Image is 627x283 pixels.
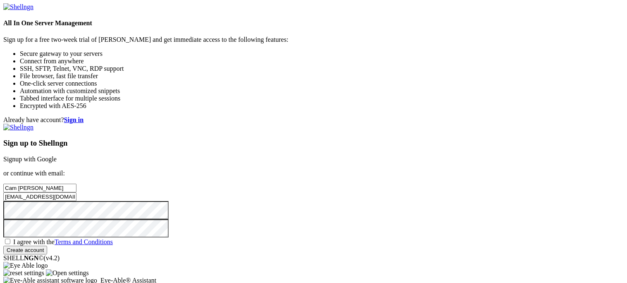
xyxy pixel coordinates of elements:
input: Full name [3,184,76,192]
p: or continue with email: [3,170,624,177]
input: Create account [3,246,47,254]
input: I agree with theTerms and Conditions [5,239,10,244]
span: 4.2.0 [44,254,60,261]
h3: Sign up to Shellngn [3,139,624,148]
input: Email address [3,192,76,201]
a: Signup with Google [3,156,57,163]
img: Shellngn [3,3,33,11]
p: Sign up for a free two-week trial of [PERSON_NAME] and get immediate access to the following feat... [3,36,624,43]
li: File browser, fast file transfer [20,72,624,80]
li: Encrypted with AES-256 [20,102,624,110]
li: Tabbed interface for multiple sessions [20,95,624,102]
a: Sign in [64,116,84,123]
span: I agree with the [13,238,113,245]
img: Shellngn [3,124,33,131]
li: SSH, SFTP, Telnet, VNC, RDP support [20,65,624,72]
a: Terms and Conditions [55,238,113,245]
li: Connect from anywhere [20,58,624,65]
li: One-click server connections [20,80,624,87]
span: SHELL © [3,254,60,261]
li: Secure gateway to your servers [20,50,624,58]
b: NGN [24,254,39,261]
li: Automation with customized snippets [20,87,624,95]
h4: All In One Server Management [3,19,624,27]
div: Already have account? [3,116,624,124]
